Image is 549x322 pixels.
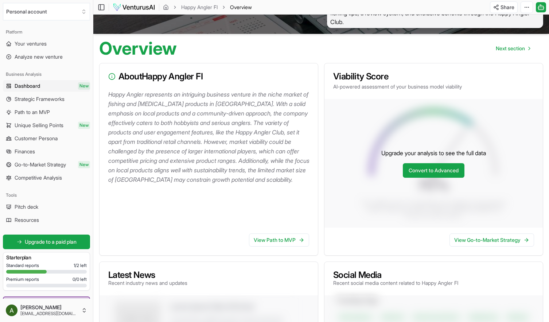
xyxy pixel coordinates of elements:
[78,122,90,129] span: New
[3,119,90,131] a: Unique Selling PointsNew
[403,163,464,178] a: Convert to Advanced
[108,271,187,279] h3: Latest News
[12,19,17,25] img: website_grey.svg
[3,201,90,213] a: Pitch deck
[230,4,252,11] span: Overview
[78,82,90,90] span: New
[181,4,218,11] a: Happy Angler FI
[3,133,90,144] a: Customer Persona
[3,214,90,226] a: Resources
[15,135,58,142] span: Customer Persona
[15,148,35,155] span: Finances
[108,279,187,287] p: Recent industry news and updates
[15,174,62,181] span: Competitive Analysis
[381,149,486,157] p: Upgrade your analysis to see the full data
[99,40,177,57] h1: Overview
[20,311,78,317] span: [EMAIL_ADDRESS][DOMAIN_NAME]
[6,276,39,282] span: Premium reports
[3,159,90,170] a: Go-to-Market StrategyNew
[113,3,155,12] img: logo
[3,3,90,20] button: Select an organization
[3,189,90,201] div: Tools
[3,302,90,319] button: [PERSON_NAME][EMAIL_ADDRESS][DOMAIN_NAME]
[490,1,518,13] button: Share
[3,172,90,184] a: Competitive Analysis
[28,43,65,48] div: Domain Overview
[496,45,525,52] span: Next section
[15,161,66,168] span: Go-to-Market Strategy
[108,72,309,81] h3: About Happy Angler FI
[3,146,90,157] a: Finances
[6,263,39,268] span: Standard reports
[449,233,534,247] a: View Go-to-Market Strategy
[15,53,63,60] span: Analyze new venture
[249,233,309,247] a: View Path to MVP
[3,38,90,50] a: Your ventures
[15,109,50,116] span: Path to an MVP
[501,4,514,11] span: Share
[333,72,534,81] h3: Viability Score
[333,279,458,287] p: Recent social media content related to Happy Angler FI
[3,68,90,80] div: Business Analysis
[490,41,536,56] nav: pagination
[73,42,78,48] img: tab_keywords_by_traffic_grey.svg
[4,297,89,309] a: CommunityNew
[3,51,90,63] a: Analyze new venture
[3,26,90,38] div: Platform
[19,19,80,25] div: Domain: [DOMAIN_NAME]
[73,276,87,282] span: 0 / 0 left
[163,4,252,11] nav: breadcrumb
[3,106,90,118] a: Path to an MVP
[3,235,90,249] a: Upgrade to a paid plan
[333,83,534,90] p: AI-powered assessment of your business model viability
[108,90,312,184] p: Happy Angler represents an intriguing business venture in the niche market of fishing and [MEDICA...
[333,271,458,279] h3: Social Media
[78,161,90,168] span: New
[3,93,90,105] a: Strategic Frameworks
[15,122,63,129] span: Unique Selling Points
[15,95,65,103] span: Strategic Frameworks
[74,263,87,268] span: 1 / 2 left
[20,42,26,48] img: tab_domain_overview_orange.svg
[6,254,87,261] h3: Starter plan
[3,80,90,92] a: DashboardNew
[15,203,38,211] span: Pitch deck
[81,43,123,48] div: Keywords by Traffic
[6,305,17,316] img: ACg8ocIRdW6dBrek5Ou5GeMe-jK_2ZagbtnIpG14tIBNWLocGDrR4A=s96-c
[20,12,36,17] div: v 4.0.25
[20,304,78,311] span: [PERSON_NAME]
[15,40,47,47] span: Your ventures
[25,238,77,246] span: Upgrade to a paid plan
[15,216,39,224] span: Resources
[490,41,536,56] a: Go to next page
[12,12,17,17] img: logo_orange.svg
[15,82,40,90] span: Dashboard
